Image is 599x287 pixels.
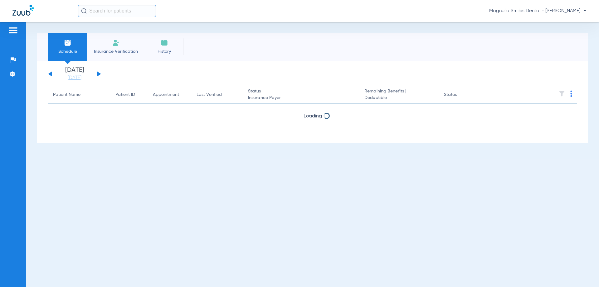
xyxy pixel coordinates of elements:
[112,39,120,47] img: Manual Insurance Verification
[53,92,80,98] div: Patient Name
[115,92,135,98] div: Patient ID
[359,86,439,104] th: Remaining Benefits |
[153,92,187,98] div: Appointment
[56,67,93,81] li: [DATE]
[570,91,572,97] img: group-dot-blue.svg
[197,92,238,98] div: Last Verified
[78,5,156,17] input: Search for patients
[92,48,140,55] span: Insurance Verification
[149,48,179,55] span: History
[8,27,18,34] img: hamburger-icon
[64,39,71,47] img: Schedule
[304,114,322,119] span: Loading
[153,92,179,98] div: Appointment
[12,5,34,16] img: Zuub Logo
[115,92,143,98] div: Patient ID
[559,91,565,97] img: filter.svg
[53,48,82,55] span: Schedule
[248,95,354,101] span: Insurance Payer
[489,8,587,14] span: Magnolia Smiles Dental - [PERSON_NAME]
[364,95,434,101] span: Deductible
[56,75,93,81] a: [DATE]
[197,92,222,98] div: Last Verified
[439,86,481,104] th: Status
[53,92,105,98] div: Patient Name
[161,39,168,47] img: History
[81,8,87,14] img: Search Icon
[243,86,359,104] th: Status |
